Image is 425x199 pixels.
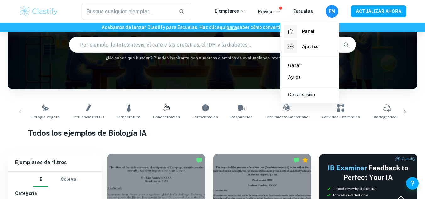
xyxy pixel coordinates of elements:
font: Ganar [288,63,300,68]
a: Panel [283,24,337,39]
font: Ayuda [288,75,301,80]
font: Ajustes [302,44,319,49]
a: Ajustes [283,39,337,54]
a: Ayuda [283,71,337,83]
font: Cerrar sesión [288,92,315,97]
a: Ganar [283,59,337,71]
font: Panel [302,29,315,34]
